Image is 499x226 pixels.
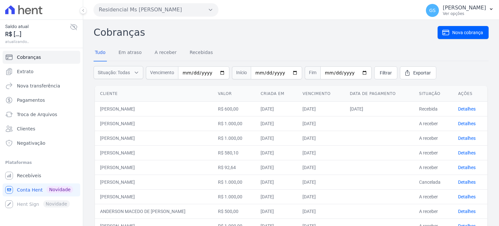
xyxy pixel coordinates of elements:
a: Negativação [3,137,80,150]
span: Filtrar [380,70,392,76]
a: Detalhes [458,150,476,155]
td: [PERSON_NAME] [95,131,213,145]
span: Exportar [413,70,431,76]
td: [DATE] [255,204,297,219]
a: Detalhes [458,121,476,126]
td: R$ 580,10 [213,145,256,160]
span: GS [429,8,436,13]
a: Filtrar [374,66,397,79]
span: atualizando... [5,39,70,45]
a: Detalhes [458,209,476,214]
td: [DATE] [297,204,345,219]
a: Recebíveis [3,169,80,182]
span: Fim [305,66,320,79]
span: Recebíveis [17,172,41,179]
td: ANDERSON MACEDO DE [PERSON_NAME] [95,204,213,219]
a: Troca de Arquivos [3,108,80,121]
th: Cliente [95,86,213,102]
td: R$ 1.000,00 [213,189,256,204]
td: [PERSON_NAME] [95,101,213,116]
td: [PERSON_NAME] [95,116,213,131]
td: R$ 1.000,00 [213,116,256,131]
th: Situação [414,86,453,102]
p: Ver opções [443,11,486,16]
span: Vencimento [146,66,178,79]
td: [DATE] [297,101,345,116]
a: Nova transferência [3,79,80,92]
span: Nova transferência [17,83,60,89]
th: Data de pagamento [345,86,414,102]
a: A receber [153,45,178,61]
td: R$ 1.000,00 [213,175,256,189]
td: A receber [414,189,453,204]
td: [PERSON_NAME] [95,145,213,160]
th: Vencimento [297,86,345,102]
span: Conta Hent [17,187,43,193]
th: Criada em [255,86,297,102]
a: Em atraso [117,45,143,61]
a: Detalhes [458,136,476,141]
td: [DATE] [255,101,297,116]
td: [DATE] [297,131,345,145]
td: Cancelada [414,175,453,189]
td: [PERSON_NAME] [95,189,213,204]
span: Nova cobrança [452,29,483,36]
td: [DATE] [345,101,414,116]
td: A receber [414,131,453,145]
td: [DATE] [255,145,297,160]
span: Troca de Arquivos [17,111,57,118]
p: [PERSON_NAME] [443,5,486,11]
td: [PERSON_NAME] [95,175,213,189]
button: GS [PERSON_NAME] Ver opções [421,1,499,20]
span: Cobranças [17,54,41,60]
td: R$ 92,64 [213,160,256,175]
td: R$ 600,00 [213,101,256,116]
td: R$ 500,00 [213,204,256,219]
a: Detalhes [458,194,476,199]
a: Conta Hent Novidade [3,183,80,196]
th: Ações [453,86,487,102]
span: Clientes [17,126,35,132]
a: Detalhes [458,106,476,112]
a: Recebidas [188,45,214,61]
td: [DATE] [255,189,297,204]
td: A receber [414,116,453,131]
div: Plataformas [5,159,78,166]
td: A receber [414,160,453,175]
span: Novidade [46,186,73,193]
td: [PERSON_NAME] [95,160,213,175]
nav: Sidebar [5,51,78,211]
td: [DATE] [255,160,297,175]
a: Extrato [3,65,80,78]
td: [DATE] [297,145,345,160]
td: A receber [414,145,453,160]
td: [DATE] [297,175,345,189]
span: Pagamentos [17,97,45,103]
a: Nova cobrança [438,26,489,39]
a: Clientes [3,122,80,135]
span: Início [232,66,251,79]
td: [DATE] [255,175,297,189]
td: [DATE] [297,116,345,131]
td: A receber [414,204,453,219]
td: [DATE] [255,116,297,131]
button: Residencial Ms [PERSON_NAME] [94,3,218,16]
span: Extrato [17,68,33,75]
span: R$ [...] [5,30,70,39]
span: Situação: Todas [98,69,130,76]
td: Recebida [414,101,453,116]
td: [DATE] [297,160,345,175]
a: Exportar [400,66,436,79]
button: Situação: Todas [94,66,143,79]
a: Detalhes [458,179,476,185]
span: Saldo atual [5,23,70,30]
td: R$ 1.000,00 [213,131,256,145]
td: [DATE] [297,189,345,204]
td: [DATE] [255,131,297,145]
th: Valor [213,86,256,102]
a: Pagamentos [3,94,80,107]
span: Negativação [17,140,45,146]
h2: Cobranças [94,25,438,40]
a: Tudo [94,45,107,61]
a: Detalhes [458,165,476,170]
